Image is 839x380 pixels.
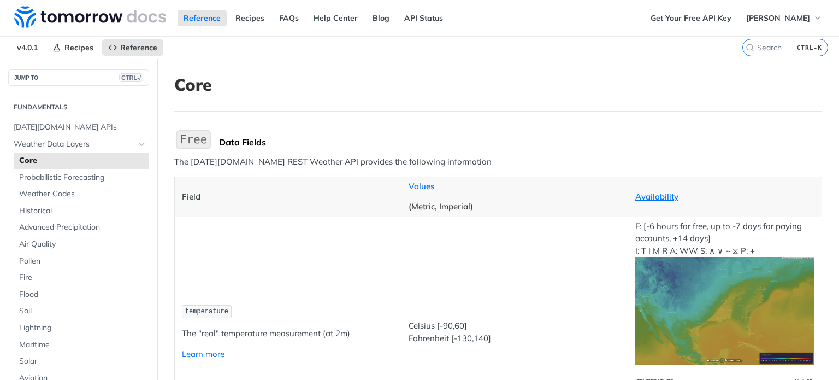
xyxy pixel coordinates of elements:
span: Lightning [19,323,146,334]
span: Historical [19,206,146,217]
p: Field [182,191,394,203]
a: Probabilistic Forecasting [14,169,149,186]
svg: Search [746,43,754,52]
a: Blog [367,10,395,26]
a: Solar [14,353,149,370]
h1: Core [174,75,822,95]
span: Reference [120,43,157,52]
a: Pollen [14,253,149,270]
span: Maritime [19,340,146,350]
span: Core [19,155,146,166]
div: Data Fields [219,137,822,148]
a: Reference [102,39,163,56]
a: Fire [14,270,149,286]
a: Availability [635,191,678,202]
a: Recipes [229,10,270,26]
span: v4.0.1 [11,39,44,56]
a: Soil [14,303,149,319]
button: [PERSON_NAME] [740,10,828,26]
p: F: [-6 hours for free, up to -7 days for paying accounts, +14 days] I: T I M R A: WW S: ∧ ∨ ~ ⧖ P: + [635,220,815,365]
img: temperature [635,257,815,365]
span: Soil [19,306,146,317]
span: Fire [19,272,146,283]
button: Hide subpages for Weather Data Layers [138,140,146,149]
img: Tomorrow.io Weather API Docs [14,6,166,28]
p: The [DATE][DOMAIN_NAME] REST Weather API provides the following information [174,156,822,168]
span: temperature [185,308,228,315]
a: Weather Data LayersHide subpages for Weather Data Layers [8,136,149,153]
a: [DATE][DOMAIN_NAME] APIs [8,119,149,136]
a: Advanced Precipitation [14,219,149,236]
span: [PERSON_NAME] [746,13,810,23]
span: Recipes [64,43,93,52]
span: Weather Codes [19,189,146,200]
span: Weather Data Layers [14,139,135,150]
a: Historical [14,203,149,219]
a: Help Center [308,10,364,26]
a: Core [14,153,149,169]
span: Expand image [635,305,815,315]
span: Advanced Precipitation [19,222,146,233]
span: Air Quality [19,239,146,250]
a: Lightning [14,320,149,336]
span: Flood [19,289,146,300]
p: Celsius [-90,60] Fahrenheit [-130,140] [409,320,621,344]
a: Air Quality [14,236,149,253]
a: Values [409,181,434,191]
span: Probabilistic Forecasting [19,172,146,183]
button: JUMP TOCTRL-/ [8,69,149,86]
a: Maritime [14,337,149,353]
span: Solar [19,356,146,367]
h2: Fundamentals [8,102,149,112]
a: Recipes [46,39,99,56]
a: Weather Codes [14,186,149,202]
span: Pollen [19,256,146,267]
a: API Status [398,10,449,26]
a: Flood [14,287,149,303]
a: Get Your Free API Key [645,10,737,26]
kbd: CTRL-K [794,42,825,53]
a: Learn more [182,349,224,359]
span: [DATE][DOMAIN_NAME] APIs [14,122,146,133]
p: The "real" temperature measurement (at 2m) [182,328,394,340]
p: (Metric, Imperial) [409,201,621,213]
span: CTRL-/ [119,73,143,82]
a: Reference [178,10,227,26]
a: FAQs [273,10,305,26]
